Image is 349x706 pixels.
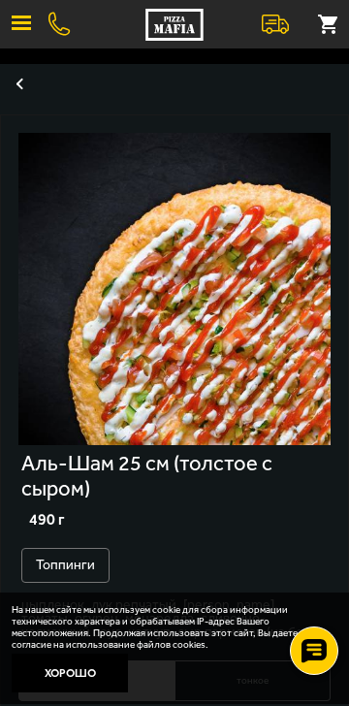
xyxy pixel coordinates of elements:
img: Аль-Шам 25 см (толстое с сыром) [18,133,331,445]
div: Аль-Шам 25 см (толстое с сыром) [21,451,331,502]
span: 490 г [29,510,65,529]
a: Аль-Шам 25 см (толстое с сыром) [18,133,331,448]
button: Топпинги [21,548,110,583]
button: Хорошо [12,654,128,692]
p: На нашем сайте мы используем cookie для сбора информации технического характера и обрабатываем IP... [12,604,326,651]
